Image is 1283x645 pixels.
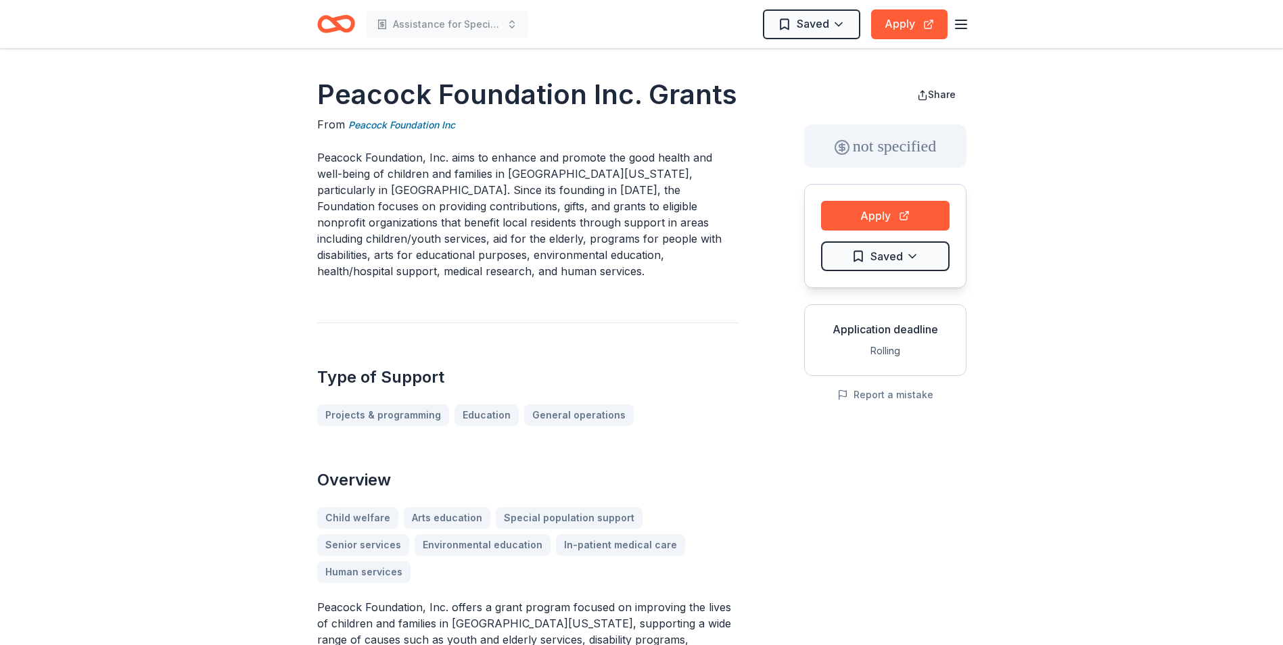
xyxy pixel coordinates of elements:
[816,343,955,359] div: Rolling
[870,247,903,265] span: Saved
[763,9,860,39] button: Saved
[906,81,966,108] button: Share
[821,201,950,231] button: Apply
[524,404,634,426] a: General operations
[928,89,956,100] span: Share
[393,16,501,32] span: Assistance for Special Needs
[821,241,950,271] button: Saved
[317,76,739,114] h1: Peacock Foundation Inc. Grants
[454,404,519,426] a: Education
[837,387,933,403] button: Report a mistake
[816,321,955,337] div: Application deadline
[797,15,829,32] span: Saved
[317,366,739,388] h2: Type of Support
[317,469,739,491] h2: Overview
[317,149,739,279] p: Peacock Foundation, Inc. aims to enhance and promote the good health and well-being of children a...
[366,11,528,38] button: Assistance for Special Needs
[804,124,966,168] div: not specified
[317,116,739,133] div: From
[871,9,948,39] button: Apply
[317,404,449,426] a: Projects & programming
[348,117,455,133] a: Peacock Foundation Inc
[317,8,355,40] a: Home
